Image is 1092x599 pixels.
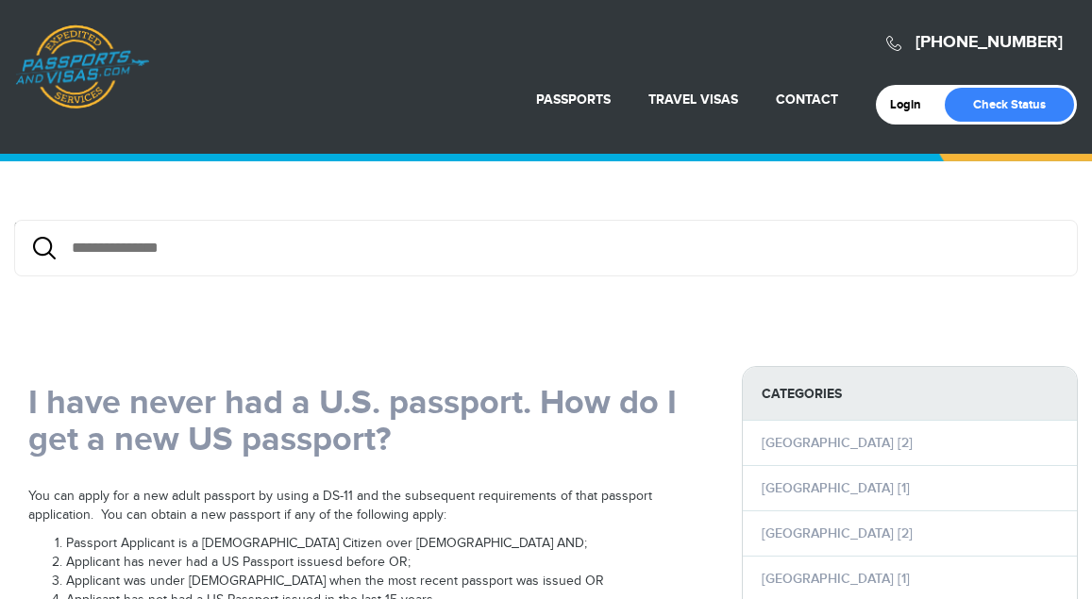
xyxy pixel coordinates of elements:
a: Travel Visas [648,92,738,108]
div: {/exp:low_search:form} [14,220,1078,276]
li: Passport Applicant is a [DEMOGRAPHIC_DATA] Citizen over [DEMOGRAPHIC_DATA] AND; [66,535,699,554]
a: Check Status [945,88,1074,122]
li: Applicant has never had a US Passport issuesd before OR; [66,554,699,573]
strong: Categories [743,367,1077,421]
a: [GEOGRAPHIC_DATA] [2] [762,435,913,451]
a: Passports & [DOMAIN_NAME] [15,25,149,109]
a: [GEOGRAPHIC_DATA] [1] [762,480,910,496]
a: [GEOGRAPHIC_DATA] [2] [762,525,913,541]
a: Contact [776,92,838,108]
a: [GEOGRAPHIC_DATA] [1] [762,571,910,587]
a: [PHONE_NUMBER] [916,32,1063,53]
li: Applicant was under [DEMOGRAPHIC_DATA] when the most recent passport was issued OR [66,573,699,591]
h1: I have never had a U.S. passport. How do I get a new US passport? [28,385,699,459]
p: You can apply for a new adult passport by using a DS-11 and the subsequent requirements of that p... [28,488,699,525]
a: Login [890,97,934,112]
a: Passports [536,92,611,108]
